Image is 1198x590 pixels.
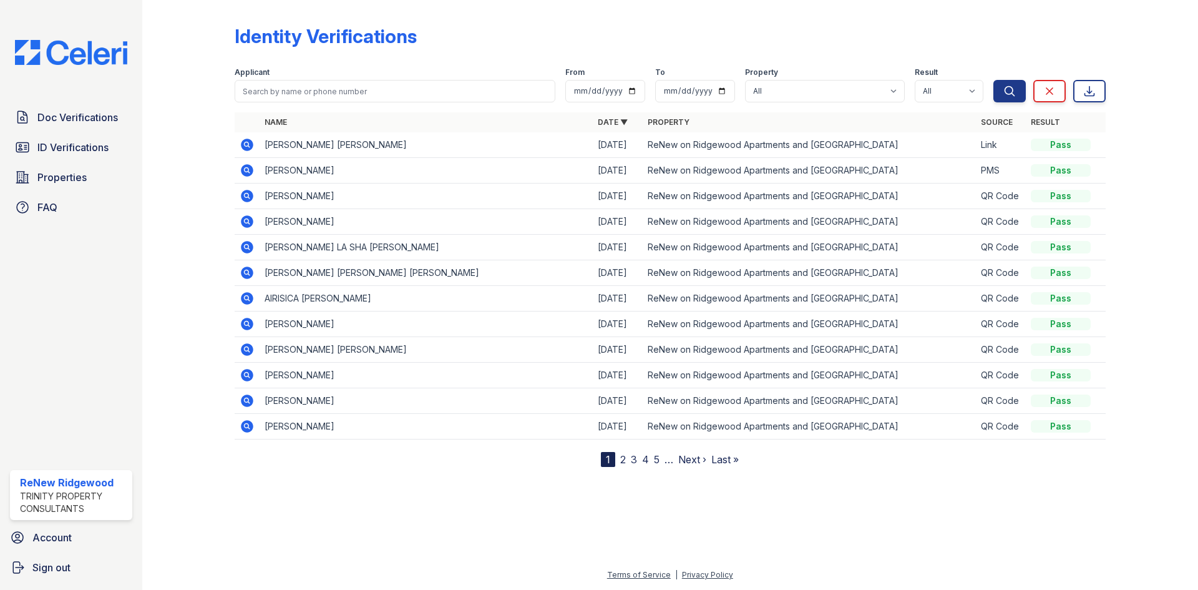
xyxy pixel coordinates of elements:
[601,452,615,467] div: 1
[976,260,1026,286] td: QR Code
[1031,164,1091,177] div: Pass
[1031,117,1060,127] a: Result
[1031,190,1091,202] div: Pass
[711,453,739,466] a: Last »
[1031,241,1091,253] div: Pass
[593,260,643,286] td: [DATE]
[976,184,1026,209] td: QR Code
[260,260,593,286] td: [PERSON_NAME] [PERSON_NAME] [PERSON_NAME]
[643,286,976,312] td: ReNew on Ridgewood Apartments and [GEOGRAPHIC_DATA]
[593,363,643,388] td: [DATE]
[260,388,593,414] td: [PERSON_NAME]
[593,132,643,158] td: [DATE]
[643,260,976,286] td: ReNew on Ridgewood Apartments and [GEOGRAPHIC_DATA]
[260,286,593,312] td: AIRISICA [PERSON_NAME]
[37,170,87,185] span: Properties
[976,235,1026,260] td: QR Code
[745,67,778,77] label: Property
[1031,420,1091,433] div: Pass
[260,184,593,209] td: [PERSON_NAME]
[32,530,72,545] span: Account
[648,117,689,127] a: Property
[20,475,127,490] div: ReNew Ridgewood
[265,117,287,127] a: Name
[260,363,593,388] td: [PERSON_NAME]
[1031,343,1091,356] div: Pass
[32,560,71,575] span: Sign out
[1031,318,1091,330] div: Pass
[260,209,593,235] td: [PERSON_NAME]
[643,158,976,184] td: ReNew on Ridgewood Apartments and [GEOGRAPHIC_DATA]
[598,117,628,127] a: Date ▼
[1031,267,1091,279] div: Pass
[631,453,637,466] a: 3
[260,132,593,158] td: [PERSON_NAME] [PERSON_NAME]
[5,40,137,65] img: CE_Logo_Blue-a8612792a0a2168367f1c8372b55b34899dd931a85d93a1a3d3e32e68fde9ad4.png
[1031,215,1091,228] div: Pass
[10,165,132,190] a: Properties
[1031,292,1091,305] div: Pass
[675,570,678,579] div: |
[593,184,643,209] td: [DATE]
[643,363,976,388] td: ReNew on Ridgewood Apartments and [GEOGRAPHIC_DATA]
[593,235,643,260] td: [DATE]
[260,158,593,184] td: [PERSON_NAME]
[260,312,593,337] td: [PERSON_NAME]
[593,312,643,337] td: [DATE]
[976,414,1026,440] td: QR Code
[593,388,643,414] td: [DATE]
[643,132,976,158] td: ReNew on Ridgewood Apartments and [GEOGRAPHIC_DATA]
[593,158,643,184] td: [DATE]
[976,363,1026,388] td: QR Code
[643,414,976,440] td: ReNew on Ridgewood Apartments and [GEOGRAPHIC_DATA]
[260,414,593,440] td: [PERSON_NAME]
[10,135,132,160] a: ID Verifications
[260,337,593,363] td: [PERSON_NAME] [PERSON_NAME]
[1031,369,1091,381] div: Pass
[976,312,1026,337] td: QR Code
[10,195,132,220] a: FAQ
[643,312,976,337] td: ReNew on Ridgewood Apartments and [GEOGRAPHIC_DATA]
[976,158,1026,184] td: PMS
[682,570,733,579] a: Privacy Policy
[643,235,976,260] td: ReNew on Ridgewood Apartments and [GEOGRAPHIC_DATA]
[607,570,671,579] a: Terms of Service
[37,110,118,125] span: Doc Verifications
[976,209,1026,235] td: QR Code
[37,140,109,155] span: ID Verifications
[593,209,643,235] td: [DATE]
[593,414,643,440] td: [DATE]
[235,25,417,47] div: Identity Verifications
[37,200,57,215] span: FAQ
[260,235,593,260] td: [PERSON_NAME] LA SHA [PERSON_NAME]
[5,555,137,580] a: Sign out
[20,490,127,515] div: Trinity Property Consultants
[643,209,976,235] td: ReNew on Ridgewood Apartments and [GEOGRAPHIC_DATA]
[565,67,585,77] label: From
[976,286,1026,312] td: QR Code
[654,453,660,466] a: 5
[593,337,643,363] td: [DATE]
[643,184,976,209] td: ReNew on Ridgewood Apartments and [GEOGRAPHIC_DATA]
[642,453,649,466] a: 4
[981,117,1013,127] a: Source
[10,105,132,130] a: Doc Verifications
[235,67,270,77] label: Applicant
[235,80,555,102] input: Search by name or phone number
[1031,139,1091,151] div: Pass
[915,67,938,77] label: Result
[655,67,665,77] label: To
[976,337,1026,363] td: QR Code
[1031,395,1091,407] div: Pass
[5,525,137,550] a: Account
[643,337,976,363] td: ReNew on Ridgewood Apartments and [GEOGRAPHIC_DATA]
[976,388,1026,414] td: QR Code
[643,388,976,414] td: ReNew on Ridgewood Apartments and [GEOGRAPHIC_DATA]
[593,286,643,312] td: [DATE]
[678,453,706,466] a: Next ›
[665,452,673,467] span: …
[976,132,1026,158] td: Link
[620,453,626,466] a: 2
